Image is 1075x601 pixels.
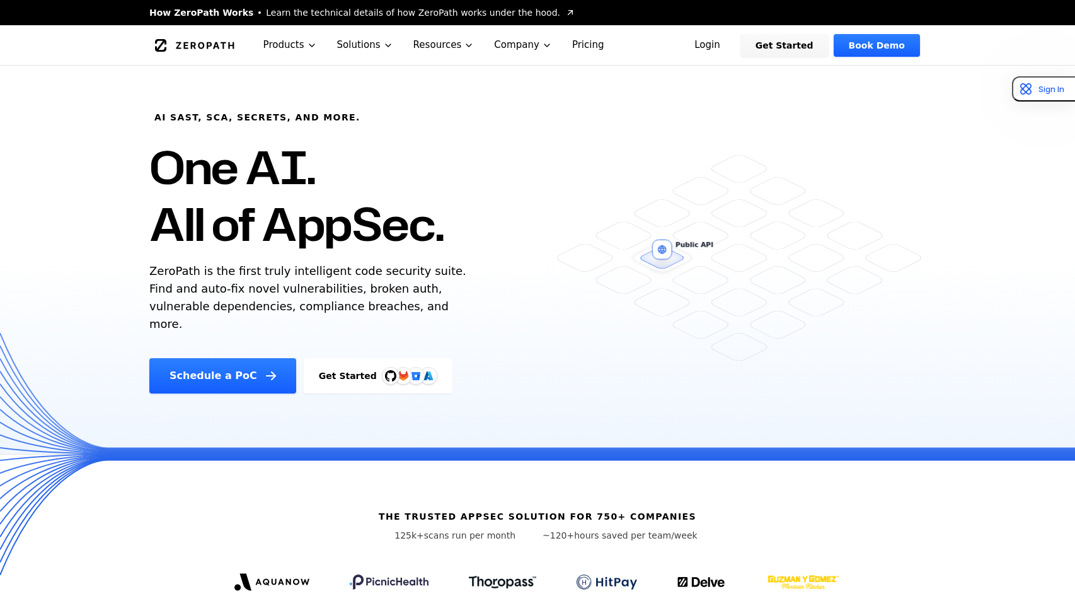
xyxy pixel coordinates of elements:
p: ZeroPath is the first truly intelligent code security suite. Find and auto-fix novel vulnerabilit... [149,262,472,333]
button: Resources [403,25,485,65]
img: GitHub [385,370,396,382]
span: 125k+ [394,530,424,540]
a: Get Started [740,34,829,57]
a: How ZeroPath WorksLearn the technical details of how ZeroPath works under the hood. [149,6,575,19]
span: ~120+ [543,530,574,540]
button: Products [253,25,327,65]
img: Thoropass [469,576,536,588]
button: Solutions [327,25,403,65]
a: Book Demo [834,34,920,57]
a: Login [679,34,735,57]
img: GitLab [391,363,416,388]
button: Company [484,25,562,65]
h1: One AI. All of AppSec. [149,139,444,252]
h6: AI SAST, SCA, Secrets, and more. [154,111,360,124]
nav: Global [134,25,941,65]
a: Schedule a PoC [149,358,296,394]
span: Learn the technical details of how ZeroPath works under the hood. [266,6,560,19]
p: scans run per month [377,529,532,542]
img: GYG [766,567,841,597]
p: hours saved per team/week [543,529,698,542]
img: Azure [423,371,434,381]
svg: Bitbucket [409,369,423,383]
h6: The trusted AppSec solution for 750+ companies [379,510,696,523]
span: How ZeroPath Works [149,6,253,19]
a: Get StartedGitHubGitLabAzure [304,358,452,394]
a: Pricing [562,25,614,65]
